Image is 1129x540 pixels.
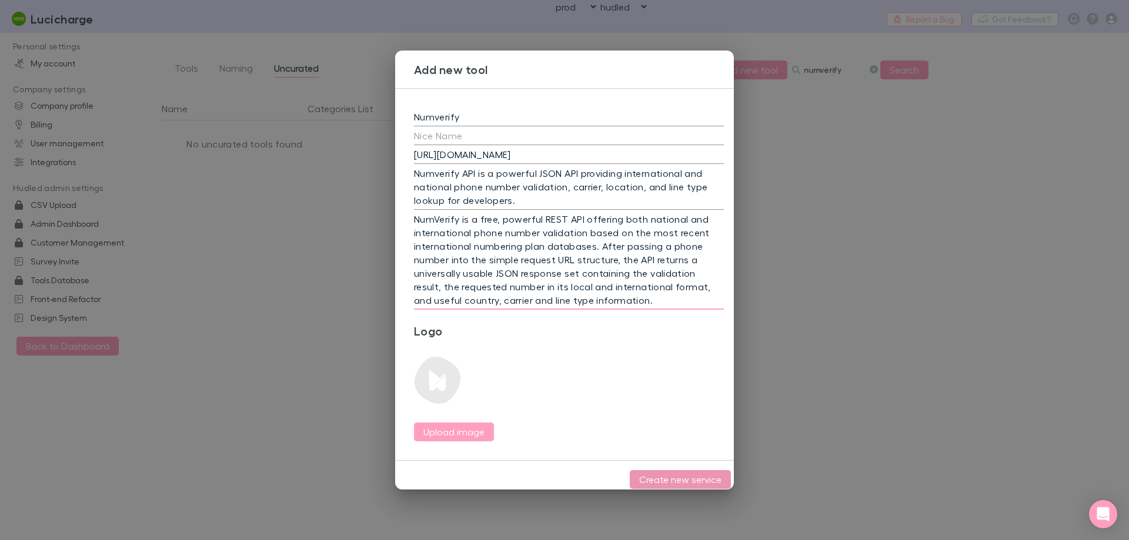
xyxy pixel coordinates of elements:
[414,422,494,441] button: Upload image
[414,324,724,338] h3: Logo
[414,126,724,145] input: Nice Name
[414,357,461,404] img: Preview
[414,212,724,307] textarea: NumVerify is a free, powerful REST API offering both national and international phone number vali...
[1089,500,1117,528] div: Open Intercom Messenger
[414,145,724,164] input: Website
[414,166,724,207] textarea: Numverify API is a powerful JSON API providing international and national phone number validation...
[423,425,485,439] label: Upload image
[414,62,734,76] h3: Add new tool
[414,108,724,126] input: Name
[630,470,731,489] button: Create new service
